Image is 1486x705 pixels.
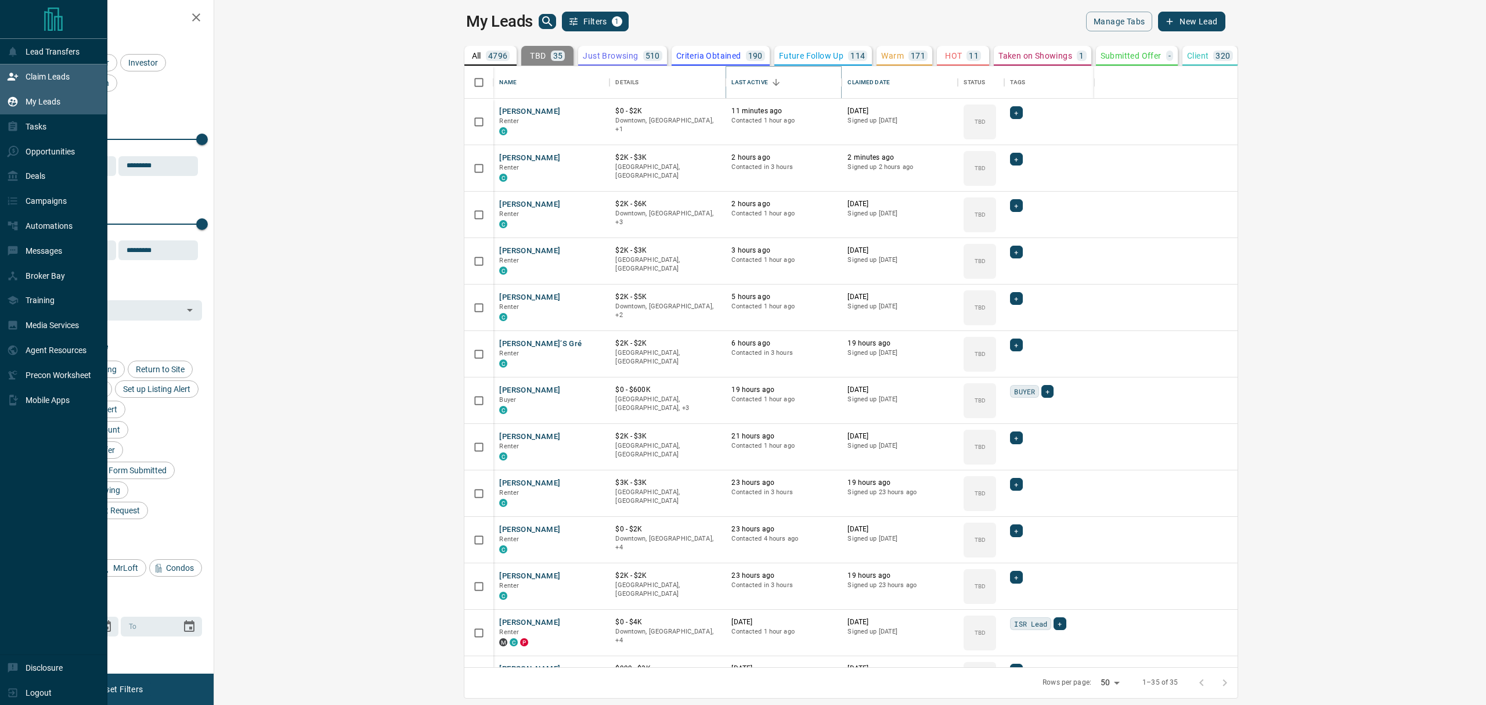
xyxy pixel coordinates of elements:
[842,66,958,99] div: Claimed Date
[975,535,986,544] p: TBD
[499,524,560,535] button: [PERSON_NAME]
[615,209,720,227] p: West End, Midtown | Central, Toronto
[847,431,952,441] p: [DATE]
[731,534,836,544] p: Contacted 4 hours ago
[911,52,925,60] p: 171
[499,385,560,396] button: [PERSON_NAME]
[779,52,843,60] p: Future Follow Up
[499,617,560,628] button: [PERSON_NAME]
[615,385,720,395] p: $0 - $600K
[499,592,507,600] div: condos.ca
[178,615,201,638] button: Choose date
[615,395,720,413] p: York-Crosstown, Scarborough, Toronto
[731,339,836,348] p: 6 hours ago
[615,627,720,645] p: West End, Toronto, Burlington, Oakville
[615,116,720,134] p: Toronto
[1010,66,1025,99] div: Tags
[615,441,720,459] p: [GEOGRAPHIC_DATA], [GEOGRAPHIC_DATA]
[731,581,836,590] p: Contacted in 3 hours
[975,257,986,265] p: TBD
[847,524,952,534] p: [DATE]
[499,452,507,461] div: condos.ca
[1010,339,1022,351] div: +
[731,153,836,163] p: 2 hours ago
[530,52,546,60] p: TBD
[731,441,836,451] p: Contacted 1 hour ago
[615,617,720,627] p: $0 - $4K
[499,571,560,582] button: [PERSON_NAME]
[975,210,986,219] p: TBD
[847,478,952,488] p: 19 hours ago
[499,257,519,264] span: Renter
[645,52,660,60] p: 510
[1010,106,1022,119] div: +
[132,365,189,374] span: Return to Site
[1014,107,1018,118] span: +
[847,581,952,590] p: Signed up 23 hours ago
[1014,386,1035,397] span: BUYER
[731,431,836,441] p: 21 hours ago
[1010,153,1022,166] div: +
[499,117,519,125] span: Renter
[731,571,836,581] p: 23 hours ago
[975,489,986,498] p: TBD
[119,384,194,394] span: Set up Listing Alert
[499,164,519,171] span: Renter
[964,66,985,99] div: Status
[149,559,202,577] div: Condos
[1014,200,1018,211] span: +
[499,545,507,553] div: condos.ca
[847,348,952,358] p: Signed up [DATE]
[499,478,560,489] button: [PERSON_NAME]
[847,256,952,265] p: Signed up [DATE]
[615,153,720,163] p: $2K - $3K
[499,210,519,218] span: Renter
[768,74,784,91] button: Sort
[847,292,952,302] p: [DATE]
[115,380,199,398] div: Set up Listing Alert
[850,52,865,60] p: 114
[37,12,202,26] h2: Filters
[499,106,560,117] button: [PERSON_NAME]
[731,478,836,488] p: 23 hours ago
[499,406,507,414] div: condos.ca
[731,163,836,172] p: Contacted in 3 hours
[499,313,507,321] div: condos.ca
[847,395,952,404] p: Signed up [DATE]
[731,348,836,358] p: Contacted in 3 hours
[969,52,979,60] p: 11
[109,563,142,573] span: MrLoft
[182,302,198,318] button: Open
[583,52,638,60] p: Just Browsing
[847,209,952,218] p: Signed up [DATE]
[975,582,986,591] p: TBD
[1101,52,1162,60] p: Submitted Offer
[499,267,507,275] div: condos.ca
[615,488,720,506] p: [GEOGRAPHIC_DATA], [GEOGRAPHIC_DATA]
[975,396,986,405] p: TBD
[609,66,726,99] div: Details
[847,116,952,125] p: Signed up [DATE]
[499,220,507,228] div: condos.ca
[1010,664,1022,677] div: +
[975,443,986,451] p: TBD
[731,302,836,311] p: Contacted 1 hour ago
[1014,525,1018,537] span: +
[499,431,560,443] button: [PERSON_NAME]
[499,127,507,135] div: condos.ca
[499,582,519,589] span: Renter
[731,66,767,99] div: Last Active
[847,534,952,544] p: Signed up [DATE]
[615,302,720,320] p: West End, Toronto
[615,339,720,348] p: $2K - $2K
[731,385,836,395] p: 19 hours ago
[847,163,952,172] p: Signed up 2 hours ago
[1014,246,1018,258] span: +
[499,174,507,182] div: condos.ca
[847,488,952,497] p: Signed up 23 hours ago
[1014,479,1018,490] span: +
[615,66,639,99] div: Details
[847,664,952,674] p: [DATE]
[731,488,836,497] p: Contacted in 3 hours
[998,52,1072,60] p: Taken on Showings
